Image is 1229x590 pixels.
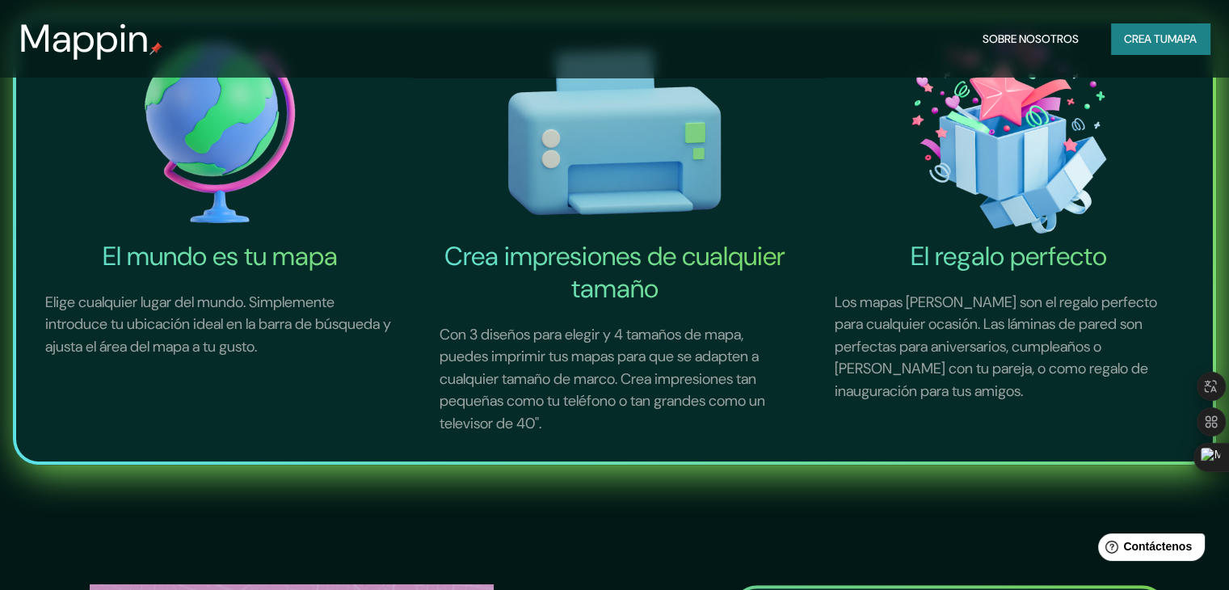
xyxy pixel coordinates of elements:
font: Los mapas [PERSON_NAME] son el regalo perfecto para cualquier ocasión. Las láminas de pared son p... [835,293,1157,401]
font: Elige cualquier lugar del mundo. Simplemente introduce tu ubicación ideal en la barra de búsqueda... [45,293,391,356]
font: Crea impresiones de cualquier tamaño [444,239,785,306]
button: Sobre nosotros [976,23,1085,54]
font: Mappin [19,13,149,64]
img: El icono del regalo perfecto [815,25,1203,240]
button: Crea tumapa [1111,23,1210,54]
font: Sobre nosotros [983,32,1079,46]
img: pin de mapeo [149,42,162,55]
font: mapa [1168,32,1197,46]
img: Crea impresiones de cualquier tamaño-icono [420,25,808,240]
font: Con 3 diseños para elegir y 4 tamaños de mapa, puedes imprimir tus mapas para que se adapten a cu... [440,325,765,433]
iframe: Lanzador de widgets de ayuda [1085,527,1211,572]
font: El regalo perfecto [911,239,1107,273]
font: Crea tu [1124,32,1168,46]
font: El mundo es tu mapa [103,239,338,273]
img: El mundo es tu icono de mapa [26,25,414,240]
